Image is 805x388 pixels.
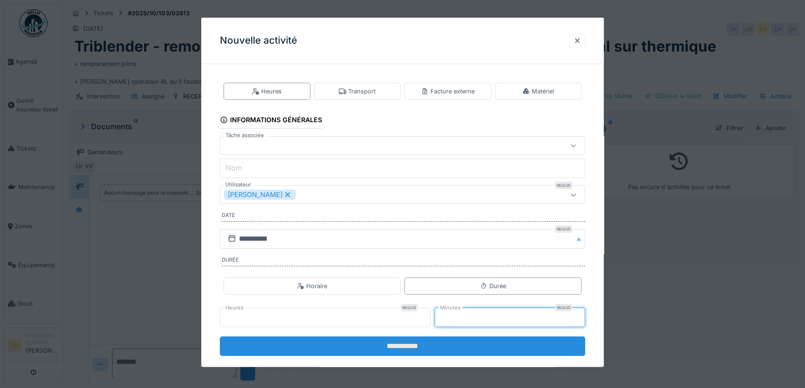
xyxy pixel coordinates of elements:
[252,87,282,96] div: Heures
[522,87,554,96] div: Matériel
[220,35,297,46] h3: Nouvelle activité
[222,256,585,266] label: Durée
[555,182,572,189] div: Requis
[480,281,506,290] div: Durée
[224,181,253,189] label: Utilisateur
[220,113,322,129] div: Informations générales
[222,211,585,222] label: Date
[555,304,572,311] div: Requis
[297,281,327,290] div: Horaire
[438,304,462,312] label: Minutes
[224,190,296,200] div: [PERSON_NAME]
[339,87,376,96] div: Transport
[224,162,244,173] label: Nom
[421,87,475,96] div: Facture externe
[555,225,572,233] div: Requis
[575,229,585,249] button: Close
[401,304,418,311] div: Requis
[224,304,245,312] label: Heures
[224,132,266,139] label: Tâche associée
